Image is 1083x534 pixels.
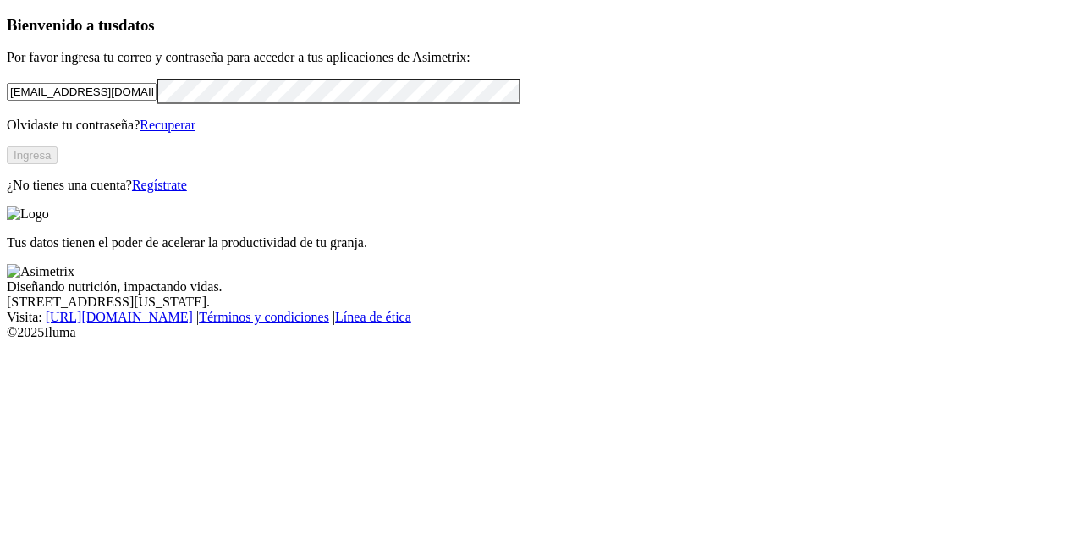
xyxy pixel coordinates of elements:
[7,16,1076,35] h3: Bienvenido a tus
[7,118,1076,133] p: Olvidaste tu contraseña?
[7,206,49,222] img: Logo
[7,279,1076,295] div: Diseñando nutrición, impactando vidas.
[7,83,157,101] input: Tu correo
[335,310,411,324] a: Línea de ética
[46,310,193,324] a: [URL][DOMAIN_NAME]
[140,118,195,132] a: Recuperar
[132,178,187,192] a: Regístrate
[7,310,1076,325] div: Visita : | |
[7,325,1076,340] div: © 2025 Iluma
[118,16,155,34] span: datos
[7,178,1076,193] p: ¿No tienes una cuenta?
[7,50,1076,65] p: Por favor ingresa tu correo y contraseña para acceder a tus aplicaciones de Asimetrix:
[7,295,1076,310] div: [STREET_ADDRESS][US_STATE].
[7,146,58,164] button: Ingresa
[7,264,74,279] img: Asimetrix
[199,310,329,324] a: Términos y condiciones
[7,235,1076,250] p: Tus datos tienen el poder de acelerar la productividad de tu granja.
